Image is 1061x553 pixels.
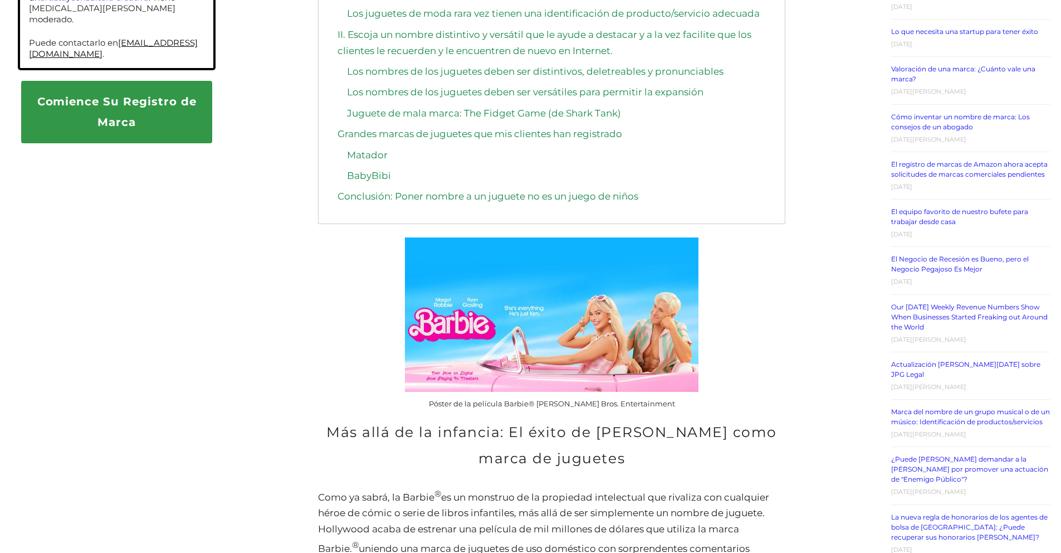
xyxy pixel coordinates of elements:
[891,408,1050,426] a: Marca del nombre de un grupo musical o de un músico: Identificación de productos/servicios
[347,149,388,161] a: Matador
[891,207,1028,226] a: El equipo favorito de nuestro bufete para trabajar desde casa
[891,3,912,11] time: [DATE]
[405,237,698,392] img: Póster de película de Barbie con marca comercial
[318,419,785,472] h2: Más allá de la infancia: El éxito de [PERSON_NAME] como marca de juguetes
[891,113,1030,131] a: Cómo inventar un nombre de marca: Los consejos de un abogado
[891,255,1029,273] a: El Negocio de Recesión es Bueno, pero el Negocio Pegajoso Es Mejor
[434,488,441,499] sup: ®
[405,396,698,412] figcaption: Póster de la película Barbie® [PERSON_NAME] Bros. Entertainment
[338,29,751,56] a: II. Escoja un nombre distintivo y versátil que le ayude a destacar y a la vez facilite que los cl...
[891,27,1038,36] a: Lo que necesita una startup para tener éxito
[347,170,391,181] a: BabyBibi
[891,135,966,143] time: [DATE][PERSON_NAME]
[891,230,912,238] time: [DATE]
[29,37,198,59] a: [EMAIL_ADDRESS][DOMAIN_NAME]
[891,336,966,343] time: [DATE][PERSON_NAME]
[891,160,1048,178] a: El registro de marcas de Amazon ahora acepta solicitudes de marcas comerciales pendientes
[891,455,1048,483] a: ¿Puede [PERSON_NAME] demandar a la [PERSON_NAME] por promover una actuación de "Enemigo Público"?
[347,8,760,19] a: Los juguetes de moda rara vez tienen una identificación de producto/servicio adecuada
[891,360,1040,379] a: Actualización [PERSON_NAME][DATE] sobre JPG Legal
[891,40,912,48] time: [DATE]
[891,183,912,191] time: [DATE]
[338,191,638,202] a: Conclusión: Poner nombre a un juguete no es un juego de niños
[891,88,966,95] time: [DATE][PERSON_NAME]
[347,108,621,119] a: Juguete de mala marca: The Fidget Game (de Shark Tank)
[21,81,212,143] a: Comience Su Registro de Marca
[891,513,1048,541] a: La nueva regla de honorarios de los agentes de bolsa de [GEOGRAPHIC_DATA]: ¿Puede recuperar sus h...
[891,65,1035,83] a: Valoración de una marca: ¿Cuánto vale una marca?
[891,430,966,438] time: [DATE][PERSON_NAME]
[352,540,359,550] sup: ®
[29,37,205,59] p: Puede contactarlo en .
[347,86,703,98] a: Los nombres de los juguetes deben ser versátiles para permitir la expansión
[347,66,723,77] a: Los nombres de los juguetes deben ser distintivos, deletreables y pronunciables
[338,128,622,139] a: Grandes marcas de juguetes que mis clientes han registrado
[891,303,1048,331] a: Our [DATE] Weekly Revenue Numbers Show When Businesses Started Freaking out Around the World
[891,488,966,496] time: [DATE][PERSON_NAME]
[891,278,912,285] time: [DATE]
[891,383,966,391] time: [DATE][PERSON_NAME]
